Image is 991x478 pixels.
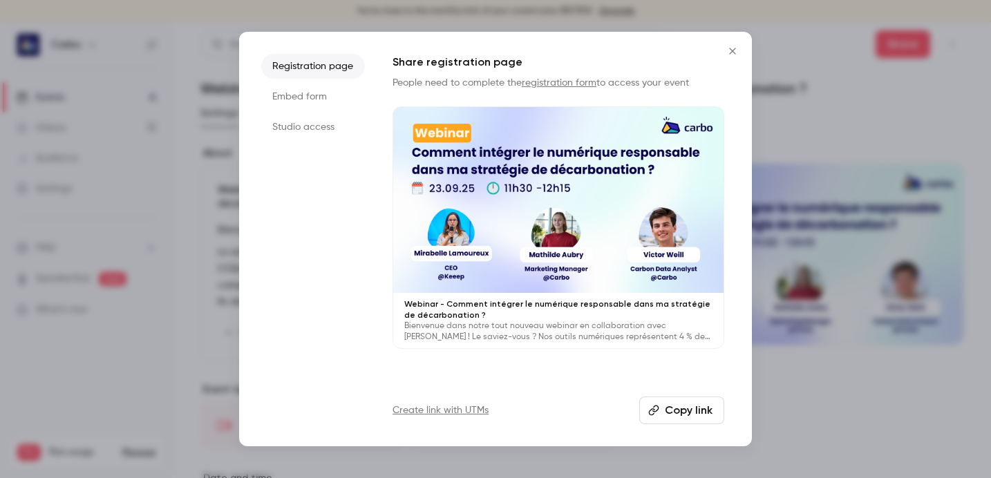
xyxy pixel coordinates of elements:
[719,37,746,65] button: Close
[261,54,365,79] li: Registration page
[393,403,489,417] a: Create link with UTMs
[393,106,724,349] a: Webinar - Comment intégrer le numérique responsable dans ma stratégie de décarbonation ?Bienvenue...
[393,54,724,70] h1: Share registration page
[393,76,724,90] p: People need to complete the to access your event
[522,78,596,88] a: registration form
[404,321,712,343] p: Bienvenue dans notre tout nouveau webinar en collaboration avec [PERSON_NAME] ! Le saviez-vous ? ...
[261,115,365,140] li: Studio access
[404,298,712,321] p: Webinar - Comment intégrer le numérique responsable dans ma stratégie de décarbonation ?
[639,396,724,424] button: Copy link
[261,84,365,109] li: Embed form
